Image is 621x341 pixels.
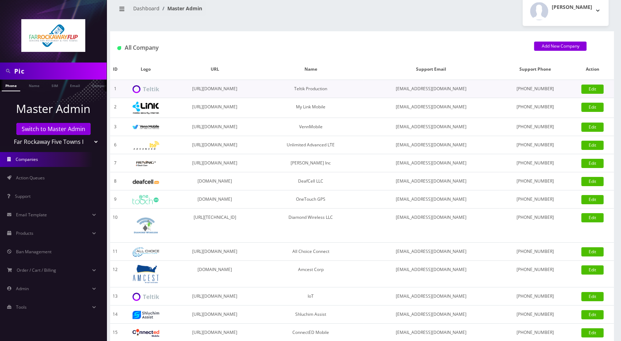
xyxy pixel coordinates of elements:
a: SIM [48,80,61,91]
td: [PHONE_NUMBER] [499,118,571,136]
td: [PHONE_NUMBER] [499,154,571,172]
td: [EMAIL_ADDRESS][DOMAIN_NAME] [363,136,499,154]
td: Teltik Production [258,80,363,98]
a: Edit [581,177,604,186]
img: ConnectED Mobile [133,329,159,337]
li: Master Admin [160,5,202,12]
span: Companies [16,156,38,162]
button: Switch to Master Admin [16,123,91,135]
a: Edit [581,265,604,275]
td: [URL][DOMAIN_NAME] [172,98,258,118]
th: ID [110,59,120,80]
td: OneTouch GPS [258,190,363,209]
td: [URL][DOMAIN_NAME] [172,118,258,136]
td: Shluchim Assist [258,305,363,324]
td: [PHONE_NUMBER] [499,243,571,261]
td: 7 [110,154,120,172]
td: [EMAIL_ADDRESS][DOMAIN_NAME] [363,172,499,190]
a: Edit [581,328,604,337]
td: Diamond Wireless LLC [258,209,363,243]
img: IoT [133,293,159,301]
a: Edit [581,195,604,204]
td: Unlimited Advanced LTE [258,136,363,154]
img: Amcest Corp [133,264,159,283]
td: Amcest Corp [258,261,363,287]
a: Edit [581,159,604,168]
img: Far Rockaway Five Towns Flip [21,19,85,52]
td: [EMAIL_ADDRESS][DOMAIN_NAME] [363,243,499,261]
td: [PHONE_NUMBER] [499,209,571,243]
td: 2 [110,98,120,118]
td: All Choice Connect [258,243,363,261]
img: All Company [117,46,121,50]
td: 3 [110,118,120,136]
td: [DOMAIN_NAME] [172,261,258,287]
a: Edit [581,85,604,94]
td: [DOMAIN_NAME] [172,190,258,209]
td: [EMAIL_ADDRESS][DOMAIN_NAME] [363,287,499,305]
a: Edit [581,103,604,112]
td: 13 [110,287,120,305]
a: Edit [581,123,604,132]
img: OneTouch GPS [133,195,159,204]
td: 1 [110,80,120,98]
a: Edit [581,213,604,222]
td: [EMAIL_ADDRESS][DOMAIN_NAME] [363,118,499,136]
img: Teltik Production [133,85,159,93]
h2: [PERSON_NAME] [552,4,592,10]
h1: All Company [117,44,523,51]
td: [PHONE_NUMBER] [499,261,571,287]
span: Ban Management [16,249,52,255]
td: VennMobile [258,118,363,136]
a: Edit [581,247,604,256]
td: 11 [110,243,120,261]
td: [URL][DOMAIN_NAME] [172,243,258,261]
img: Diamond Wireless LLC [133,212,159,239]
td: IoT [258,287,363,305]
td: [EMAIL_ADDRESS][DOMAIN_NAME] [363,80,499,98]
a: Phone [2,80,20,91]
td: [EMAIL_ADDRESS][DOMAIN_NAME] [363,305,499,324]
a: Edit [581,292,604,301]
span: Support [15,193,31,199]
a: Add New Company [534,42,587,51]
span: Tools [16,304,27,310]
img: VennMobile [133,125,159,130]
td: [PHONE_NUMBER] [499,287,571,305]
img: All Choice Connect [133,247,159,257]
td: [PHONE_NUMBER] [499,136,571,154]
td: 8 [110,172,120,190]
a: Edit [581,310,604,319]
td: 9 [110,190,120,209]
td: My Link Mobile [258,98,363,118]
td: [EMAIL_ADDRESS][DOMAIN_NAME] [363,261,499,287]
th: Support Phone [499,59,571,80]
input: Search in Company [14,64,105,78]
span: Admin [16,286,29,292]
td: [PHONE_NUMBER] [499,172,571,190]
img: My Link Mobile [133,102,159,114]
th: URL [172,59,258,80]
td: [EMAIL_ADDRESS][DOMAIN_NAME] [363,209,499,243]
th: Logo [120,59,171,80]
td: [URL][DOMAIN_NAME] [172,80,258,98]
td: [URL][DOMAIN_NAME] [172,287,258,305]
img: Rexing Inc [133,160,159,167]
img: Unlimited Advanced LTE [133,141,159,150]
td: [PHONE_NUMBER] [499,80,571,98]
td: 6 [110,136,120,154]
td: [EMAIL_ADDRESS][DOMAIN_NAME] [363,154,499,172]
td: [URL][DOMAIN_NAME] [172,305,258,324]
span: Products [16,230,33,236]
img: Shluchim Assist [133,311,159,319]
span: Action Queues [16,175,45,181]
a: Name [25,80,43,91]
td: DeafCell LLC [258,172,363,190]
th: Action [571,59,614,80]
nav: breadcrumb [115,1,357,21]
td: [PHONE_NUMBER] [499,98,571,118]
td: [PHONE_NUMBER] [499,305,571,324]
td: [DOMAIN_NAME] [172,172,258,190]
span: Order / Cart / Billing [17,267,56,273]
td: 12 [110,261,120,287]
